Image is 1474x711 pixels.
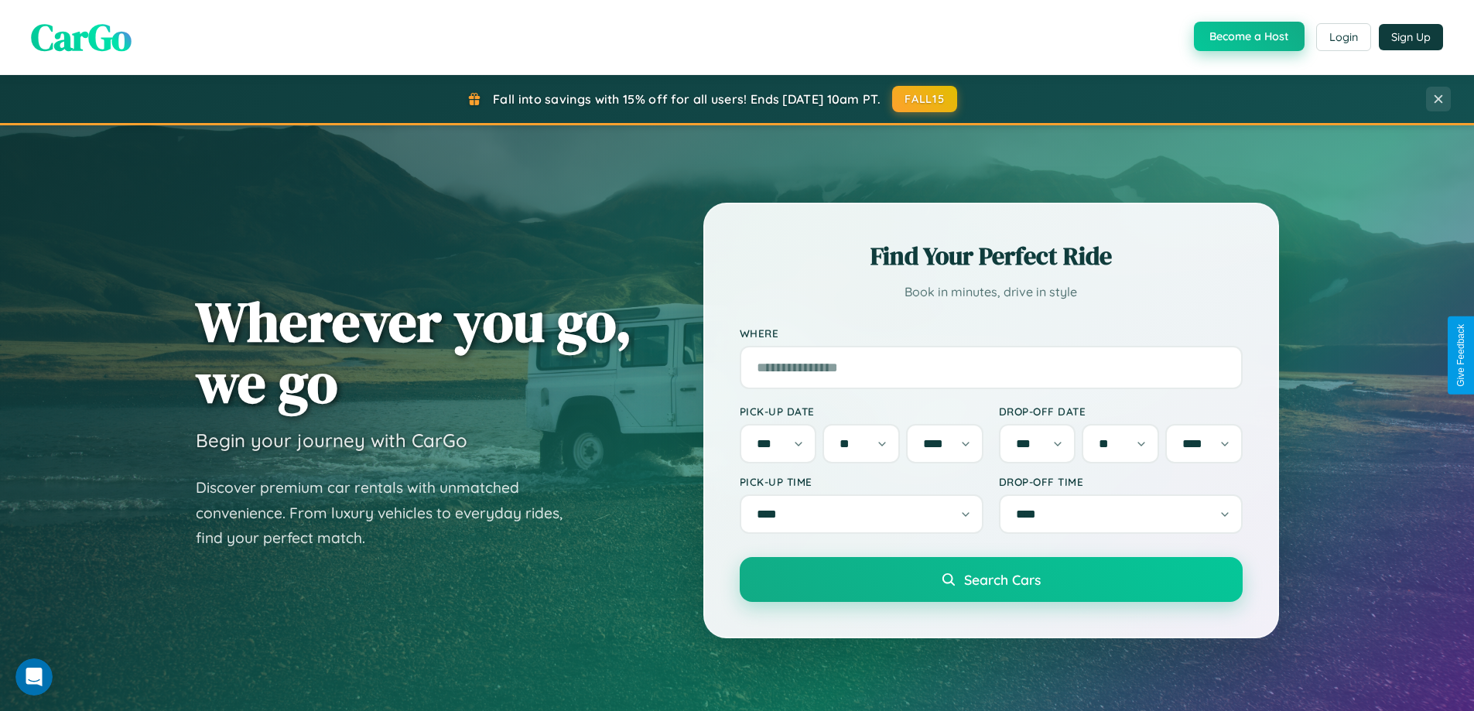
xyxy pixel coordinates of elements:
iframe: Intercom live chat [15,658,53,696]
span: Search Cars [964,571,1041,588]
h2: Find Your Perfect Ride [740,239,1243,273]
button: Sign Up [1379,24,1443,50]
div: Give Feedback [1455,324,1466,387]
p: Book in minutes, drive in style [740,281,1243,303]
button: FALL15 [892,86,957,112]
label: Pick-up Date [740,405,983,418]
label: Pick-up Time [740,475,983,488]
span: Fall into savings with 15% off for all users! Ends [DATE] 10am PT. [493,91,881,107]
label: Drop-off Date [999,405,1243,418]
button: Login [1316,23,1371,51]
p: Discover premium car rentals with unmatched convenience. From luxury vehicles to everyday rides, ... [196,475,583,551]
label: Where [740,326,1243,340]
h1: Wherever you go, we go [196,291,632,413]
label: Drop-off Time [999,475,1243,488]
button: Search Cars [740,557,1243,602]
h3: Begin your journey with CarGo [196,429,467,452]
span: CarGo [31,12,132,63]
button: Become a Host [1194,22,1305,51]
